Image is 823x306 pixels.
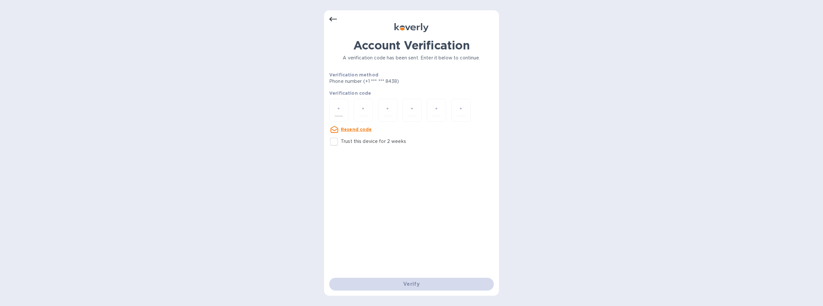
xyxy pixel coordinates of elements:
p: Trust this device for 2 weeks [341,138,406,145]
b: Verification method [329,72,378,77]
u: Resend code [341,127,372,132]
p: Verification code [329,90,494,96]
p: A verification code has been sent. Enter it below to continue. [329,55,494,61]
p: Phone number (+1 *** *** 8438) [329,78,448,85]
h1: Account Verification [329,39,494,52]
